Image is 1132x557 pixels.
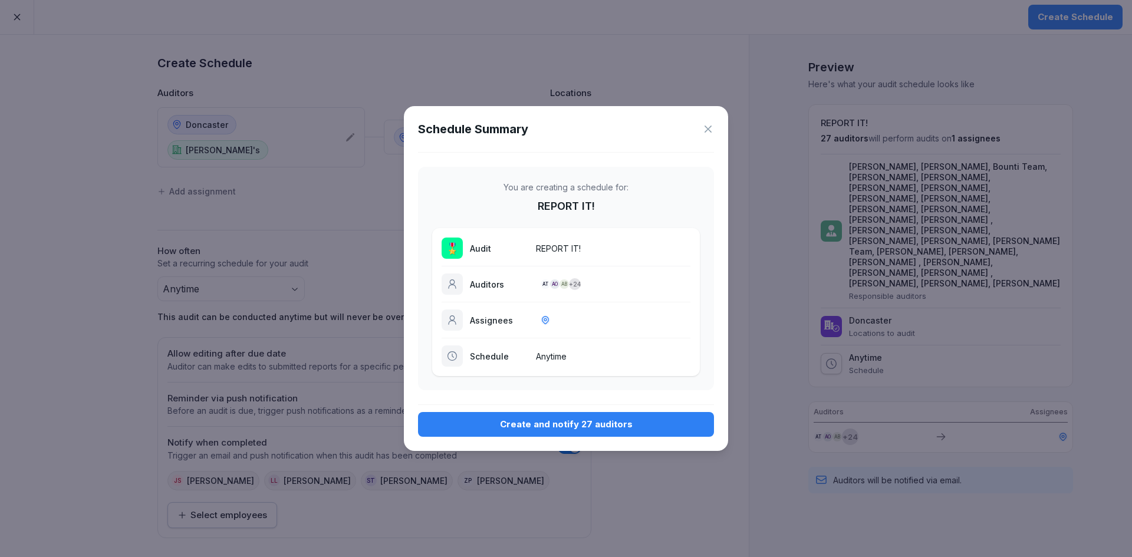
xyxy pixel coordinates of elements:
[560,279,569,289] div: AB
[536,350,690,362] p: Anytime
[541,279,550,289] div: AT
[470,278,529,291] p: Auditors
[418,412,714,437] button: Create and notify 27 auditors
[569,278,581,290] div: + 24
[446,240,459,256] p: 🎖️
[470,350,529,362] p: Schedule
[504,181,628,193] p: You are creating a schedule for:
[470,314,529,327] p: Assignees
[538,198,595,214] p: REPORT IT!
[418,120,528,138] h1: Schedule Summary
[470,242,529,255] p: Audit
[550,279,560,289] div: AO
[427,418,705,431] div: Create and notify 27 auditors
[536,242,690,255] p: REPORT IT!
